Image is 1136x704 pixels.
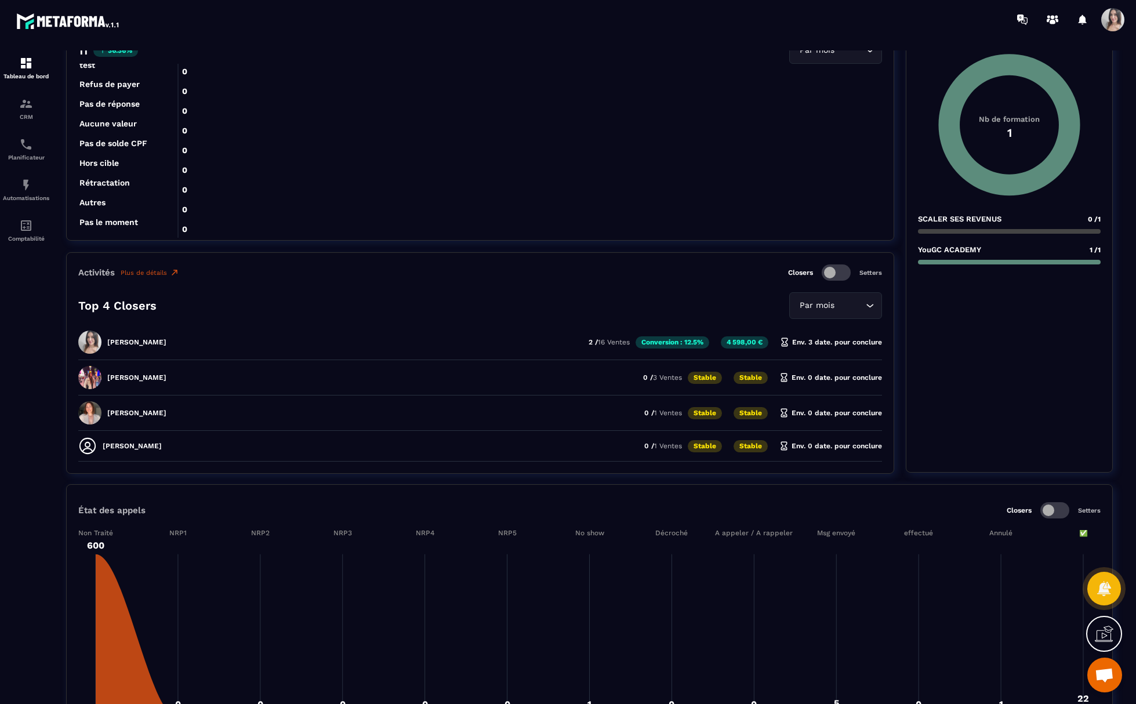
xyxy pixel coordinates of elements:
p: Stable [688,372,722,384]
tspan: test [79,60,95,70]
p: Tableau de bord [3,73,49,79]
p: Env. 0 date. pour conclure [779,408,882,418]
a: accountantaccountantComptabilité [3,210,49,251]
p: Activités [78,267,115,278]
p: Top 4 Closers [78,299,157,313]
tspan: No show [575,529,605,537]
img: formation [19,97,33,111]
img: hourglass.f4cb2624.svg [780,338,789,347]
tspan: Autres [79,198,106,207]
p: Closers [1007,506,1032,514]
p: SCALER SES REVENUS [918,215,1001,223]
tspan: Msg envoyé [817,529,855,537]
tspan: Refus de payer [79,79,140,89]
p: CRM [3,114,49,120]
p: 0 / [644,442,682,450]
tspan: Rétractation [79,178,130,187]
p: Conversion : 12.5% [636,336,709,349]
tspan: Non Traité [78,529,113,537]
a: formationformationTableau de bord [3,48,49,88]
span: 16 Ventes [598,338,630,346]
p: Env. 0 date. pour conclure [779,441,882,451]
img: scheduler [19,137,33,151]
img: hourglass.f4cb2624.svg [779,441,789,451]
img: formation [19,56,33,70]
a: Plus de détails [121,268,179,277]
img: hourglass.f4cb2624.svg [779,408,789,418]
p: 0 / [643,373,682,382]
p: Setters [1078,507,1101,514]
p: Env. 3 date. pour conclure [780,338,882,347]
p: Stable [734,407,768,419]
tspan: ✅ [1079,528,1088,537]
p: État des appels [78,505,146,516]
a: schedulerschedulerPlanificateur [3,129,49,169]
p: [PERSON_NAME] [107,373,166,382]
tspan: Trop cher [79,237,118,246]
p: 4 598,00 € [721,336,768,349]
div: Search for option [789,292,882,319]
a: automationsautomationsAutomatisations [3,169,49,210]
p: [PERSON_NAME] [103,442,162,450]
tspan: Annulé [989,529,1012,537]
span: Par mois [797,44,837,57]
tspan: NRP1 [169,529,187,537]
tspan: effectué [904,529,933,537]
span: 1 Ventes [654,409,682,417]
tspan: NRP4 [416,529,434,537]
img: hourglass.f4cb2624.svg [779,373,789,382]
tspan: NRP2 [251,529,270,537]
span: Par mois [797,299,837,312]
p: Stable [734,440,768,452]
img: accountant [19,219,33,233]
span: 1 Ventes [654,442,682,450]
tspan: Hors cible [79,158,119,168]
a: formationformationCRM [3,88,49,129]
span: 1 /1 [1090,246,1101,254]
p: Closers [788,268,813,277]
tspan: Décroché [655,529,688,537]
tspan: Aucune valeur [79,119,137,128]
p: Stable [734,372,768,384]
tspan: Pas de réponse [79,99,140,108]
p: [PERSON_NAME] [107,409,166,417]
p: 36.36% [93,45,138,57]
p: Automatisations [3,195,49,201]
p: Planificateur [3,154,49,161]
p: 2 / [589,338,630,346]
a: Ouvrir le chat [1087,658,1122,692]
tspan: NRP3 [333,529,352,537]
img: narrow-up-right-o.6b7c60e2.svg [170,268,179,277]
p: 11 [78,43,88,57]
p: Setters [859,269,882,277]
span: 0 /1 [1088,215,1101,223]
p: [PERSON_NAME] [107,338,166,346]
tspan: Pas le moment [79,217,138,227]
p: Stable [688,407,722,419]
p: 0 / [644,409,682,417]
tspan: NRP5 [498,529,517,537]
p: Stable [688,440,722,452]
p: Comptabilité [3,235,49,242]
tspan: A appeler / A rappeler [715,529,793,537]
span: 3 Ventes [653,373,682,382]
input: Search for option [837,44,863,57]
p: Env. 0 date. pour conclure [779,373,882,382]
tspan: Pas de solde CPF [79,139,147,148]
div: Search for option [789,37,882,64]
input: Search for option [837,299,863,312]
img: automations [19,178,33,192]
img: logo [16,10,121,31]
p: YouGC ACADEMY [918,245,981,254]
